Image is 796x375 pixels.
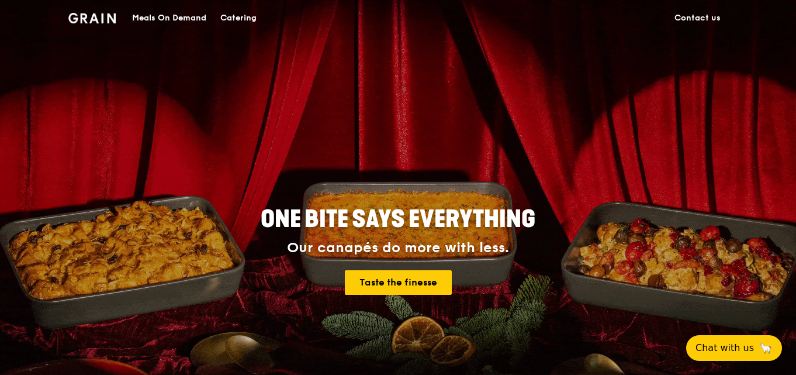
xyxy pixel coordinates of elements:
[695,341,754,355] span: Chat with us
[68,13,116,23] img: Grain
[188,240,608,256] div: Our canapés do more with less.
[220,1,257,36] div: Catering
[261,205,535,233] span: ONE BITE SAYS EVERYTHING
[345,270,452,295] a: Taste the finesse
[132,1,206,36] div: Meals On Demand
[686,335,782,361] button: Chat with us🦙
[213,1,264,36] a: Catering
[759,341,773,355] span: 🦙
[667,1,728,36] a: Contact us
